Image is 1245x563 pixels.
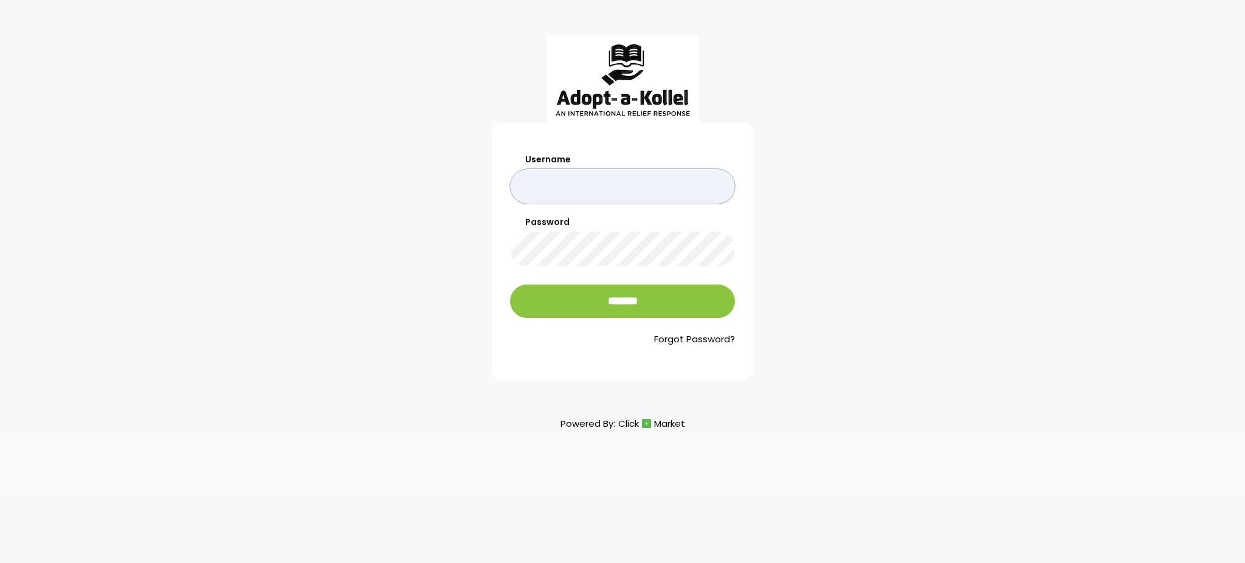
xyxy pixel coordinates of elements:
img: aak_logo_sm.jpeg [547,35,698,123]
label: Username [510,153,735,166]
a: Forgot Password? [510,333,735,347]
a: ClickMarket [618,415,685,432]
img: cm_icon.png [642,419,651,428]
p: Powered By: [560,415,685,432]
label: Password [510,216,735,229]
